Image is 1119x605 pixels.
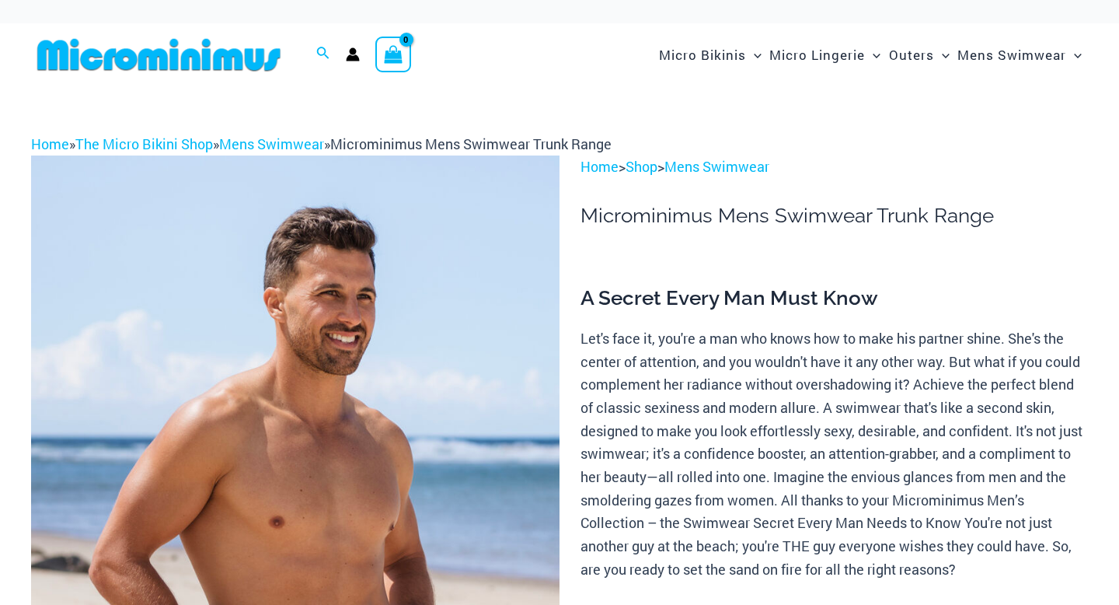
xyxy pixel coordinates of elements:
[659,35,746,75] span: Micro Bikinis
[75,135,213,153] a: The Micro Bikini Shop
[655,31,765,79] a: Micro BikinisMenu ToggleMenu Toggle
[580,157,619,176] a: Home
[626,157,657,176] a: Shop
[346,47,360,61] a: Account icon link
[375,37,411,72] a: View Shopping Cart, empty
[219,135,324,153] a: Mens Swimwear
[865,35,880,75] span: Menu Toggle
[31,135,612,153] span: » » »
[934,35,950,75] span: Menu Toggle
[885,31,953,79] a: OutersMenu ToggleMenu Toggle
[769,35,865,75] span: Micro Lingerie
[31,37,287,72] img: MM SHOP LOGO FLAT
[580,204,1088,228] h1: Microminimus Mens Swimwear Trunk Range
[953,31,1086,79] a: Mens SwimwearMenu ToggleMenu Toggle
[765,31,884,79] a: Micro LingerieMenu ToggleMenu Toggle
[330,135,612,153] span: Microminimus Mens Swimwear Trunk Range
[957,35,1066,75] span: Mens Swimwear
[889,35,934,75] span: Outers
[580,156,1088,179] p: > >
[653,29,1088,81] nav: Site Navigation
[316,44,330,65] a: Search icon link
[664,157,769,176] a: Mens Swimwear
[746,35,762,75] span: Menu Toggle
[580,327,1088,582] p: Let's face it, you're a man who knows how to make his partner shine. She's the center of attentio...
[1066,35,1082,75] span: Menu Toggle
[31,135,69,153] a: Home
[580,285,1088,312] h3: A Secret Every Man Must Know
